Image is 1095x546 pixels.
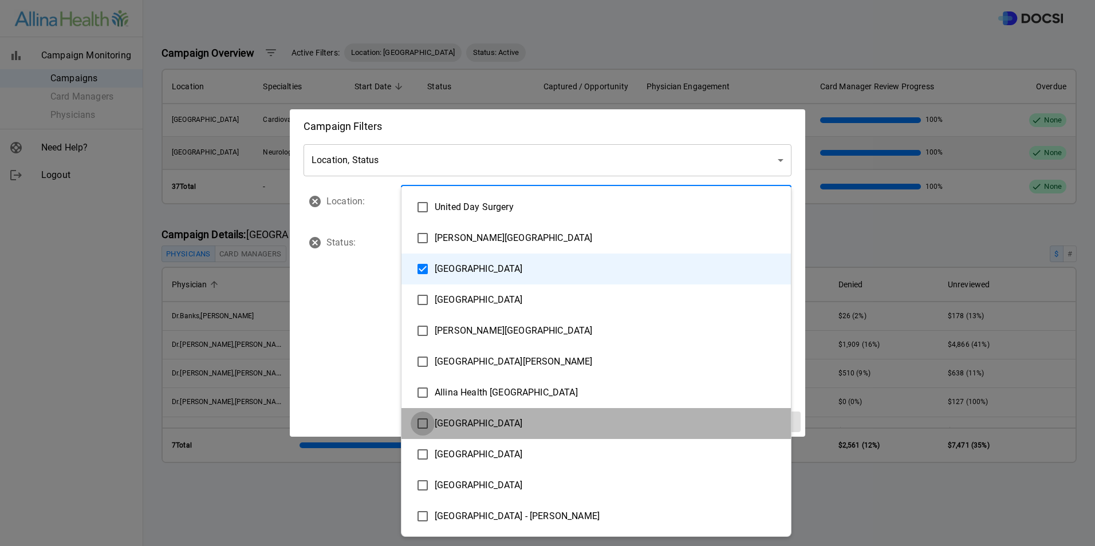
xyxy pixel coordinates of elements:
[435,417,782,430] span: [GEOGRAPHIC_DATA]
[435,324,782,338] span: [PERSON_NAME][GEOGRAPHIC_DATA]
[435,448,782,461] span: [GEOGRAPHIC_DATA]
[435,478,782,492] span: [GEOGRAPHIC_DATA]
[435,355,782,369] span: [GEOGRAPHIC_DATA][PERSON_NAME]
[435,231,782,245] span: [PERSON_NAME][GEOGRAPHIC_DATA]
[435,200,782,214] span: United Day Surgery
[435,293,782,307] span: [GEOGRAPHIC_DATA]
[435,509,782,523] span: [GEOGRAPHIC_DATA] - [PERSON_NAME]
[435,386,782,399] span: Allina Health [GEOGRAPHIC_DATA]
[435,262,782,276] span: [GEOGRAPHIC_DATA]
